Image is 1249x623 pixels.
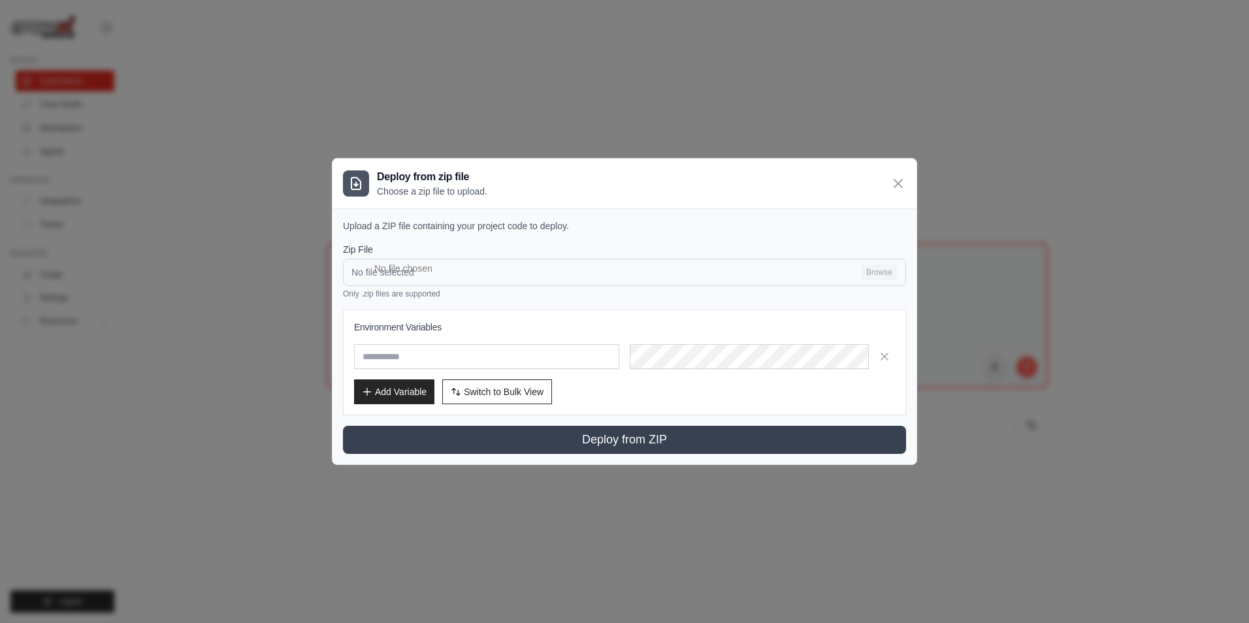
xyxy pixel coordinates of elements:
[442,379,552,404] button: Switch to Bulk View
[343,426,906,454] button: Deploy from ZIP
[464,385,543,398] span: Switch to Bulk View
[343,219,906,232] p: Upload a ZIP file containing your project code to deploy.
[354,379,434,404] button: Add Variable
[343,243,906,256] label: Zip File
[343,259,906,286] input: No file selected Browse
[354,321,895,334] h3: Environment Variables
[343,289,906,299] p: Only .zip files are supported
[377,169,487,185] h3: Deploy from zip file
[377,185,487,198] p: Choose a zip file to upload.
